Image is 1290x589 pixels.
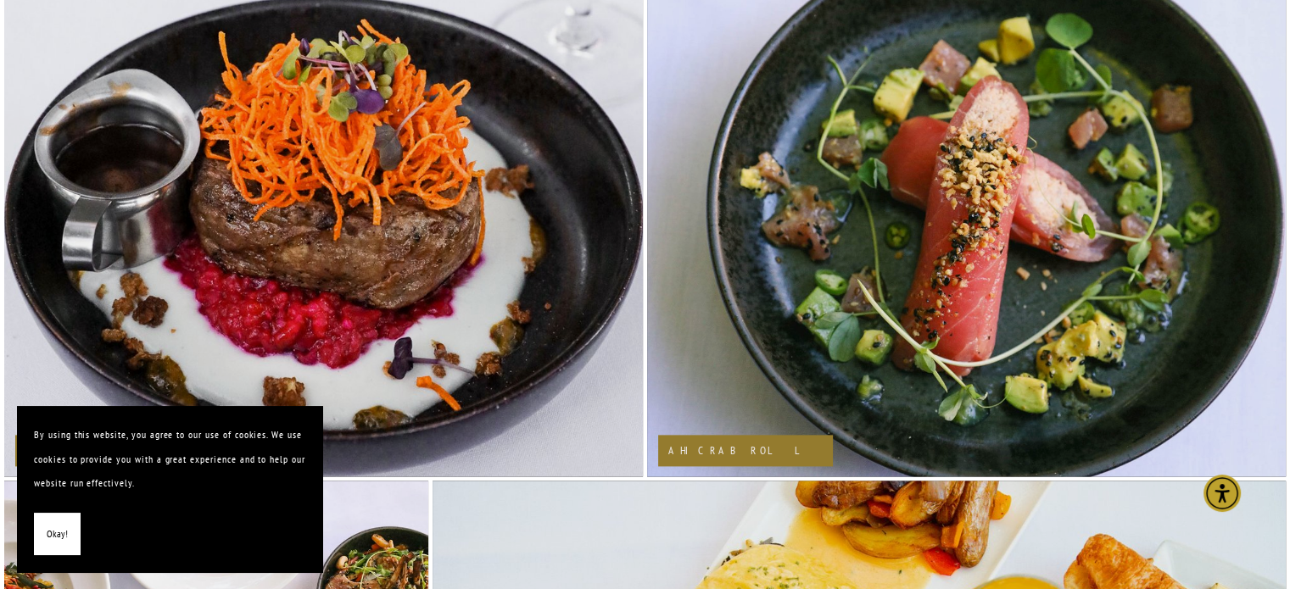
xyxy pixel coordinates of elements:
[34,513,81,556] button: Okay!
[17,406,322,572] section: Cookie banner
[668,445,823,456] h2: AHI CRAB ROLL
[1203,475,1241,512] div: Accessibility Menu
[47,522,68,547] span: Okay!
[34,423,305,496] p: By using this website, you agree to our use of cookies. We use cookies to provide you with a grea...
